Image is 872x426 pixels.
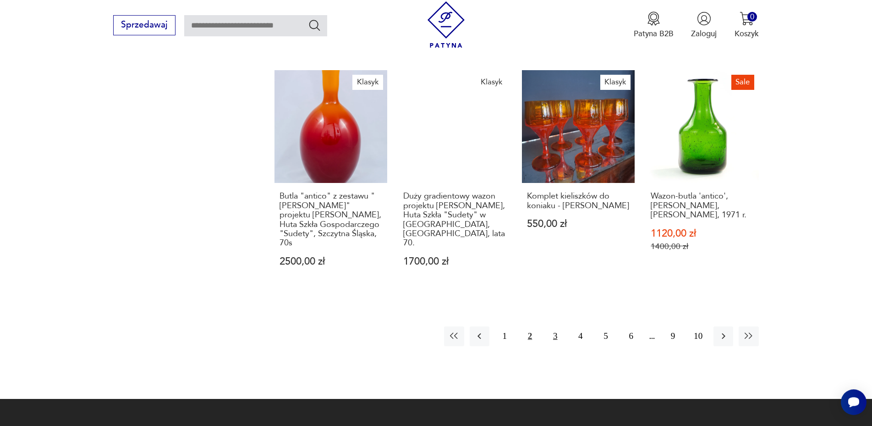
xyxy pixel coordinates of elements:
[113,22,175,29] a: Sprzedawaj
[621,326,641,346] button: 6
[651,192,754,220] h3: Wazon-butla 'antico', [PERSON_NAME], [PERSON_NAME], 1971 r.
[495,326,515,346] button: 1
[403,257,506,266] p: 1700,00 zł
[688,326,708,346] button: 10
[398,70,511,288] a: KlasykDuży gradientowy wazon projektu Zbigniewa Horbowego, Huta Szkła "Sudety" w Szczytnej, Polsk...
[651,242,754,251] p: 1400,00 zł
[308,18,321,32] button: Szukaj
[522,70,635,288] a: KlasykKomplet kieliszków do koniaku - Zbigniew HorbowyKomplet kieliszków do koniaku - [PERSON_NAM...
[691,28,717,39] p: Zaloguj
[747,12,757,22] div: 0
[697,11,711,26] img: Ikonka użytkownika
[663,326,683,346] button: 9
[646,70,758,288] a: SaleWazon-butla 'antico', Zbigniew Horbowy, Huta Sudety, 1971 r.Wazon-butla 'antico', [PERSON_NAM...
[274,70,387,288] a: KlasykButla "antico" z zestawu "Alicja" projektu Zbigniewa Horbowego, Huta Szkła Gospodarczego "S...
[403,192,506,248] h3: Duży gradientowy wazon projektu [PERSON_NAME], Huta Szkła "Sudety" w [GEOGRAPHIC_DATA], [GEOGRAPH...
[596,326,616,346] button: 5
[634,28,674,39] p: Patyna B2B
[527,219,630,229] p: 550,00 zł
[113,15,175,35] button: Sprzedawaj
[634,11,674,39] button: Patyna B2B
[651,229,754,238] p: 1120,00 zł
[647,11,661,26] img: Ikona medalu
[520,326,540,346] button: 2
[570,326,590,346] button: 4
[280,192,383,248] h3: Butla "antico" z zestawu "[PERSON_NAME]" projektu [PERSON_NAME], Huta Szkła Gospodarczego "Sudety...
[691,11,717,39] button: Zaloguj
[735,28,759,39] p: Koszyk
[735,11,759,39] button: 0Koszyk
[841,389,867,415] iframe: Smartsupp widget button
[527,192,630,210] h3: Komplet kieliszków do koniaku - [PERSON_NAME]
[545,326,565,346] button: 3
[280,257,383,266] p: 2500,00 zł
[740,11,754,26] img: Ikona koszyka
[634,11,674,39] a: Ikona medaluPatyna B2B
[423,1,469,48] img: Patyna - sklep z meblami i dekoracjami vintage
